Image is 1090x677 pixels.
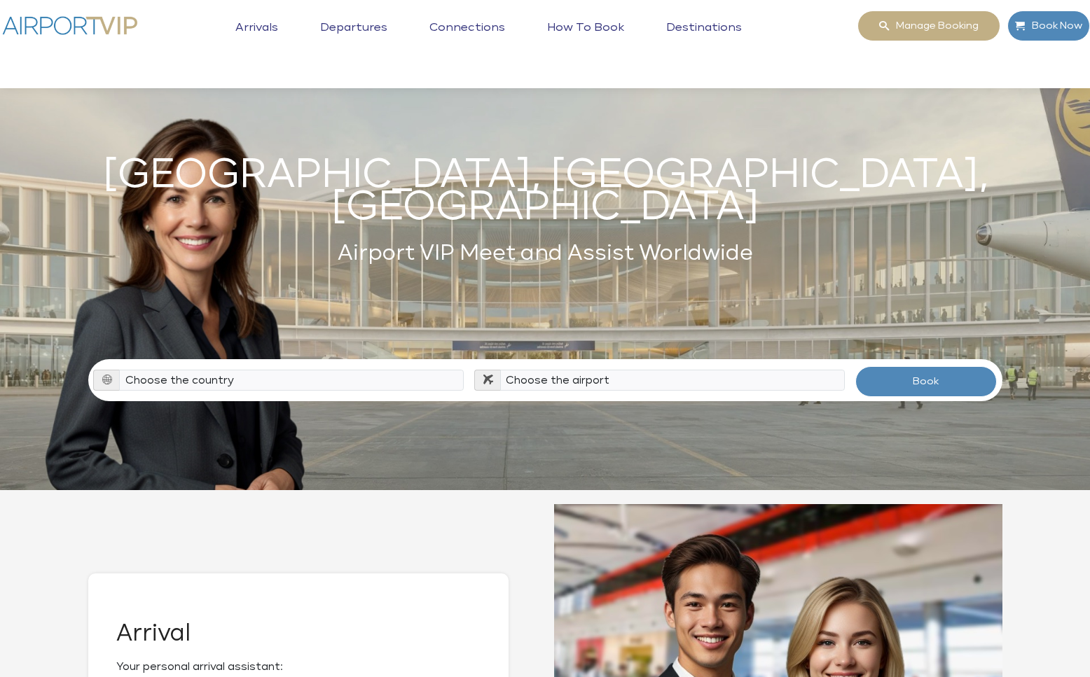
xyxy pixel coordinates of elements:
a: Destinations [663,21,745,56]
a: Manage booking [857,11,1000,41]
a: Connections [426,21,509,56]
a: Book Now [1007,11,1090,41]
h2: Airport VIP Meet and Assist Worldwide [88,238,1002,270]
span: Book Now [1025,11,1082,41]
a: Departures [317,21,391,56]
span: Manage booking [889,11,979,41]
a: How to book [544,21,628,56]
h1: [GEOGRAPHIC_DATA], [GEOGRAPHIC_DATA], [GEOGRAPHIC_DATA] [88,160,1002,224]
a: Arrivals [232,21,282,56]
button: Book [855,366,998,397]
h2: Arrival [116,622,481,645]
